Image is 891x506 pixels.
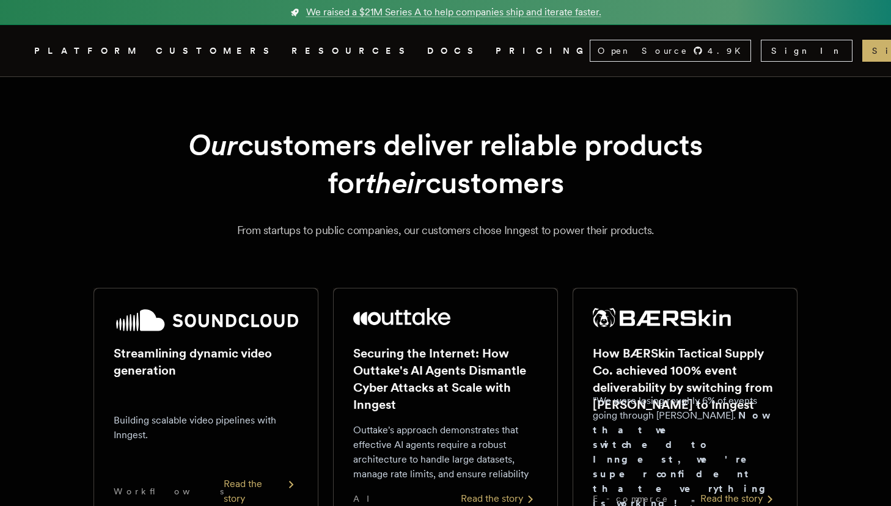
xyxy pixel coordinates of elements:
[34,43,141,59] button: PLATFORM
[49,222,842,239] p: From startups to public companies, our customers chose Inngest to power their products.
[114,345,298,379] h2: Streamlining dynamic video generation
[598,45,688,57] span: Open Source
[593,308,731,328] img: BÆRSkin Tactical Supply Co.
[496,43,590,59] a: PRICING
[708,45,748,57] span: 4.9 K
[427,43,481,59] a: DOCS
[306,5,601,20] span: We raised a $21M Series A to help companies ship and iterate faster.
[353,493,380,505] span: AI
[593,493,669,505] span: E-commerce
[114,485,224,497] span: Workflows
[593,345,777,413] h2: How BÆRSkin Tactical Supply Co. achieved 100% event deliverability by switching from [PERSON_NAME...
[291,43,413,59] button: RESOURCES
[353,345,538,413] h2: Securing the Internet: How Outtake's AI Agents Dismantle Cyber Attacks at Scale with Inngest
[461,491,538,506] div: Read the story
[188,127,238,163] em: Our
[353,423,538,482] p: Outtake's approach demonstrates that effective AI agents require a robust architecture to handle ...
[365,165,425,200] em: their
[114,308,298,332] img: SoundCloud
[353,308,450,325] img: Outtake
[700,491,777,506] div: Read the story
[224,477,298,506] div: Read the story
[156,43,277,59] a: CUSTOMERS
[114,413,298,442] p: Building scalable video pipelines with Inngest.
[123,126,768,202] h1: customers deliver reliable products for customers
[761,40,853,62] a: Sign In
